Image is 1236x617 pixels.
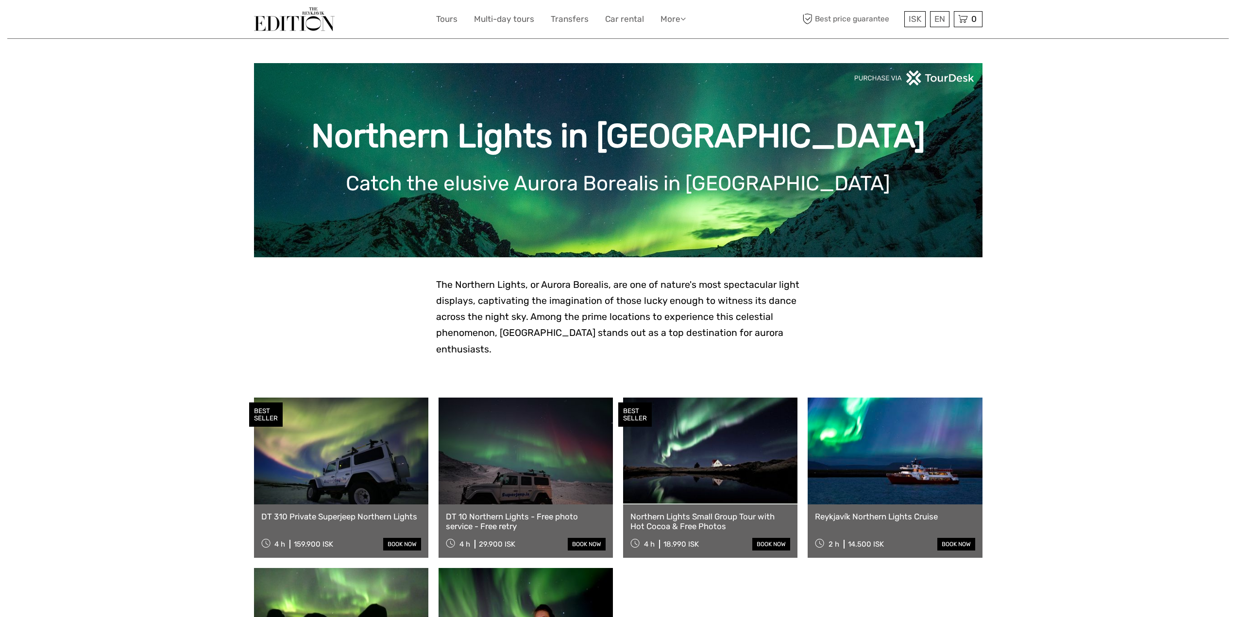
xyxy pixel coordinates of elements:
img: PurchaseViaTourDeskwhite.png [854,70,975,85]
a: book now [752,538,790,550]
div: EN [930,11,949,27]
span: 4 h [459,540,470,549]
img: The Reykjavík Edition [254,7,335,31]
a: Northern Lights Small Group Tour with Hot Cocoa & Free Photos [630,512,790,532]
span: 4 h [274,540,285,549]
div: 29.900 ISK [479,540,515,549]
span: The Northern Lights, or Aurora Borealis, are one of nature's most spectacular light displays, cap... [436,279,799,355]
span: 4 h [644,540,655,549]
h1: Catch the elusive Aurora Borealis in [GEOGRAPHIC_DATA] [269,171,968,196]
div: 159.900 ISK [294,540,333,549]
a: book now [568,538,606,550]
div: BEST SELLER [249,402,283,427]
a: DT 10 Northern Lights - Free photo service - Free retry [446,512,606,532]
span: 0 [970,14,978,24]
div: BEST SELLER [618,402,652,427]
div: 18.990 ISK [663,540,699,549]
div: 14.500 ISK [848,540,884,549]
a: Car rental [605,12,644,26]
a: book now [937,538,975,550]
span: 2 h [829,540,839,549]
a: DT 310 Private Superjeep Northern Lights [261,512,421,521]
a: Reykjavík Northern Lights Cruise [815,512,975,521]
a: Tours [436,12,457,26]
span: Best price guarantee [800,11,902,27]
h1: Northern Lights in [GEOGRAPHIC_DATA] [269,117,968,156]
a: More [660,12,686,26]
a: book now [383,538,421,550]
a: Multi-day tours [474,12,534,26]
span: ISK [909,14,921,24]
a: Transfers [551,12,589,26]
